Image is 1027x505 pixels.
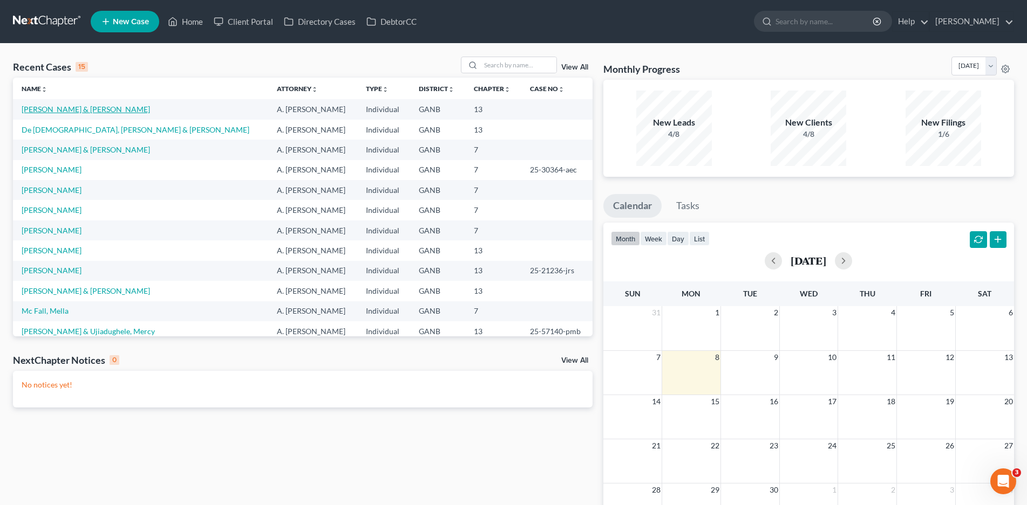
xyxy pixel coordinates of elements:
[771,129,846,140] div: 4/8
[651,306,662,319] span: 31
[978,289,991,298] span: Sat
[268,180,358,200] td: A. [PERSON_NAME]
[465,120,521,140] td: 13
[890,483,896,496] span: 2
[465,240,521,260] td: 13
[13,60,88,73] div: Recent Cases
[268,99,358,119] td: A. [PERSON_NAME]
[1003,395,1014,408] span: 20
[768,439,779,452] span: 23
[773,306,779,319] span: 2
[667,231,689,246] button: day
[776,11,874,31] input: Search by name...
[666,194,709,218] a: Tasks
[357,160,410,180] td: Individual
[886,439,896,452] span: 25
[22,327,155,336] a: [PERSON_NAME] & Ujiadughele, Mercy
[768,395,779,408] span: 16
[561,357,588,364] a: View All
[949,483,955,496] span: 3
[162,12,208,31] a: Home
[357,120,410,140] td: Individual
[714,351,720,364] span: 8
[366,85,389,93] a: Typeunfold_more
[920,289,931,298] span: Fri
[382,86,389,93] i: unfold_more
[410,220,465,240] td: GANB
[504,86,511,93] i: unfold_more
[448,86,454,93] i: unfold_more
[860,289,875,298] span: Thu
[743,289,757,298] span: Tue
[311,86,318,93] i: unfold_more
[277,85,318,93] a: Attorneyunfold_more
[689,231,710,246] button: list
[949,306,955,319] span: 5
[827,395,838,408] span: 17
[1012,468,1021,477] span: 3
[1008,306,1014,319] span: 6
[465,281,521,301] td: 13
[465,220,521,240] td: 7
[521,261,592,281] td: 25-21236-jrs
[268,240,358,260] td: A. [PERSON_NAME]
[655,351,662,364] span: 7
[357,321,410,341] td: Individual
[22,85,47,93] a: Nameunfold_more
[651,439,662,452] span: 21
[22,226,81,235] a: [PERSON_NAME]
[22,266,81,275] a: [PERSON_NAME]
[268,200,358,220] td: A. [PERSON_NAME]
[521,321,592,341] td: 25-57140-pmb
[558,86,564,93] i: unfold_more
[603,194,662,218] a: Calendar
[474,85,511,93] a: Chapterunfold_more
[410,180,465,200] td: GANB
[831,306,838,319] span: 3
[268,120,358,140] td: A. [PERSON_NAME]
[651,395,662,408] span: 14
[410,321,465,341] td: GANB
[561,64,588,71] a: View All
[714,306,720,319] span: 1
[831,483,838,496] span: 1
[800,289,818,298] span: Wed
[710,483,720,496] span: 29
[22,125,249,134] a: De [DEMOGRAPHIC_DATA], [PERSON_NAME] & [PERSON_NAME]
[640,231,667,246] button: week
[268,281,358,301] td: A. [PERSON_NAME]
[410,200,465,220] td: GANB
[22,165,81,174] a: [PERSON_NAME]
[410,301,465,321] td: GANB
[357,140,410,160] td: Individual
[357,281,410,301] td: Individual
[791,255,826,266] h2: [DATE]
[636,129,712,140] div: 4/8
[41,86,47,93] i: unfold_more
[22,105,150,114] a: [PERSON_NAME] & [PERSON_NAME]
[22,379,584,390] p: No notices yet!
[113,18,149,26] span: New Case
[465,99,521,119] td: 13
[651,483,662,496] span: 28
[827,439,838,452] span: 24
[771,116,846,129] div: New Clients
[268,301,358,321] td: A. [PERSON_NAME]
[22,246,81,255] a: [PERSON_NAME]
[930,12,1014,31] a: [PERSON_NAME]
[13,354,119,366] div: NextChapter Notices
[768,483,779,496] span: 30
[22,145,150,154] a: [PERSON_NAME] & [PERSON_NAME]
[410,281,465,301] td: GANB
[465,200,521,220] td: 7
[773,351,779,364] span: 9
[603,63,680,75] h3: Monthly Progress
[710,439,720,452] span: 22
[465,160,521,180] td: 7
[886,351,896,364] span: 11
[278,12,361,31] a: Directory Cases
[944,351,955,364] span: 12
[944,395,955,408] span: 19
[465,301,521,321] td: 7
[465,140,521,160] td: 7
